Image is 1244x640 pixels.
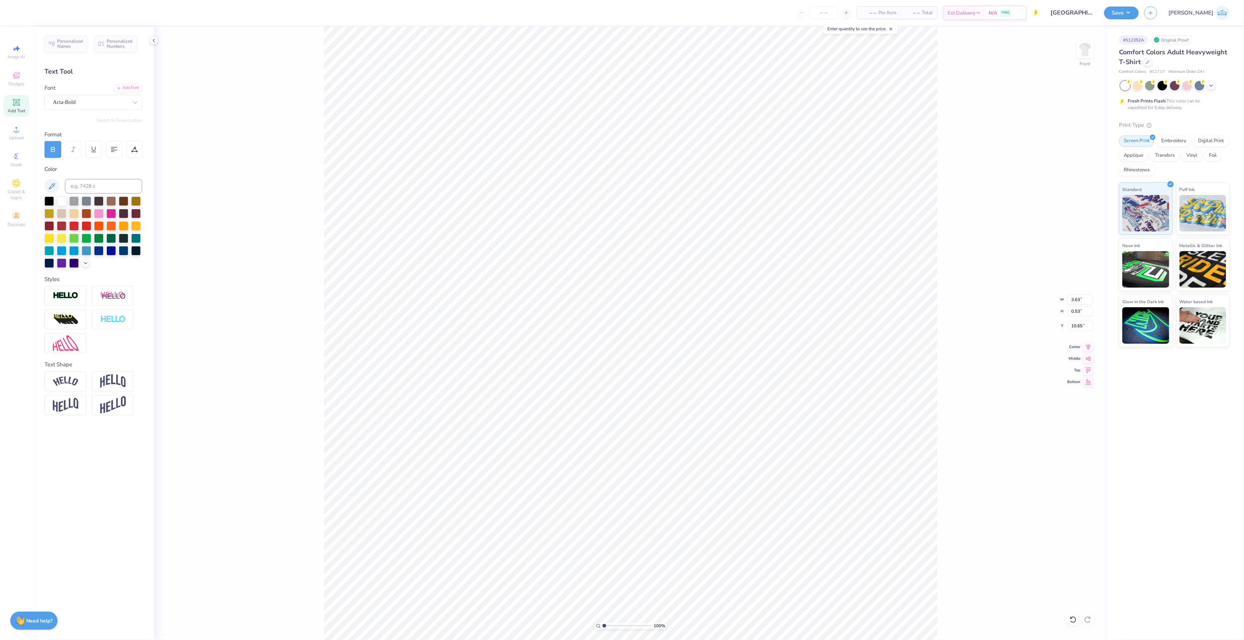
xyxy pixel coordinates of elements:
[100,315,126,324] img: Negative Space
[44,275,142,284] div: Styles
[1169,6,1229,20] a: [PERSON_NAME]
[1179,186,1195,193] span: Puff Ink
[1150,69,1165,75] span: # C1717
[823,24,897,34] div: Enter quantity to see the price.
[905,9,920,17] span: – –
[44,67,142,77] div: Text Tool
[1122,298,1164,305] span: Glow in the Dark Ink
[1179,298,1213,305] span: Water based Ink
[1204,150,1221,161] div: Foil
[44,165,142,173] div: Color
[1122,195,1169,231] img: Standard
[113,84,142,92] div: Add Font
[8,54,25,60] span: Image AI
[27,617,53,624] strong: Need help?
[1067,356,1080,361] span: Middle
[1122,307,1169,344] img: Glow in the Dark Ink
[100,396,126,414] img: Rise
[1179,242,1222,249] span: Metallic & Glitter Ink
[1179,251,1227,288] img: Metallic & Glitter Ink
[988,9,997,17] span: N/A
[1067,368,1080,373] span: Top
[44,84,55,92] label: Font
[1119,150,1148,161] div: Applique
[53,398,78,412] img: Flag
[44,360,142,369] div: Text Shape
[1119,48,1227,66] span: Comfort Colors Adult Heavyweight T-Shirt
[107,39,133,49] span: Personalized Numbers
[44,130,143,139] div: Format
[948,9,975,17] span: Est. Delivery
[1122,186,1142,193] span: Standard
[1078,42,1092,57] img: Front
[1150,150,1179,161] div: Transfers
[53,314,78,325] img: 3d Illusion
[654,623,665,629] span: 100 %
[1157,136,1191,147] div: Embroidery
[1119,165,1154,176] div: Rhinestones
[53,376,78,386] img: Arc
[97,117,142,123] button: Switch to Greek Letters
[1119,136,1154,147] div: Screen Print
[1104,7,1139,19] button: Save
[1152,35,1193,44] div: Original Proof
[1128,98,1166,104] strong: Fresh Prints Flash:
[9,135,24,141] span: Upload
[8,108,25,114] span: Add Text
[1119,121,1229,129] div: Print Type
[53,335,78,351] img: Free Distort
[922,9,933,17] span: Total
[11,162,22,168] span: Greek
[65,179,142,194] input: e.g. 7428 c
[1128,98,1217,111] div: This color can be expedited for 5 day delivery.
[57,39,83,49] span: Personalized Names
[1080,61,1091,67] div: Front
[1067,344,1080,350] span: Center
[1169,9,1213,17] span: [PERSON_NAME]
[53,292,78,300] img: Stroke
[1045,5,1099,20] input: Untitled Design
[1067,379,1080,385] span: Bottom
[1169,69,1205,75] span: Minimum Order: 24 +
[8,222,25,227] span: Decorate
[862,9,876,17] span: – –
[1002,10,1009,15] span: FREE
[1119,69,1146,75] span: Comfort Colors
[1193,136,1229,147] div: Digital Print
[100,291,126,300] img: Shadow
[1122,251,1169,288] img: Neon Ink
[100,374,126,388] img: Arch
[1122,242,1140,249] span: Neon Ink
[810,6,838,19] input: – –
[1182,150,1202,161] div: Vinyl
[1179,307,1227,344] img: Water based Ink
[1179,195,1227,231] img: Puff Ink
[1119,35,1148,44] div: # 512352A
[4,189,29,200] span: Clipart & logos
[878,9,896,17] span: Per Item
[1215,6,1229,20] img: Josephine Amber Orros
[8,81,24,87] span: Designs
